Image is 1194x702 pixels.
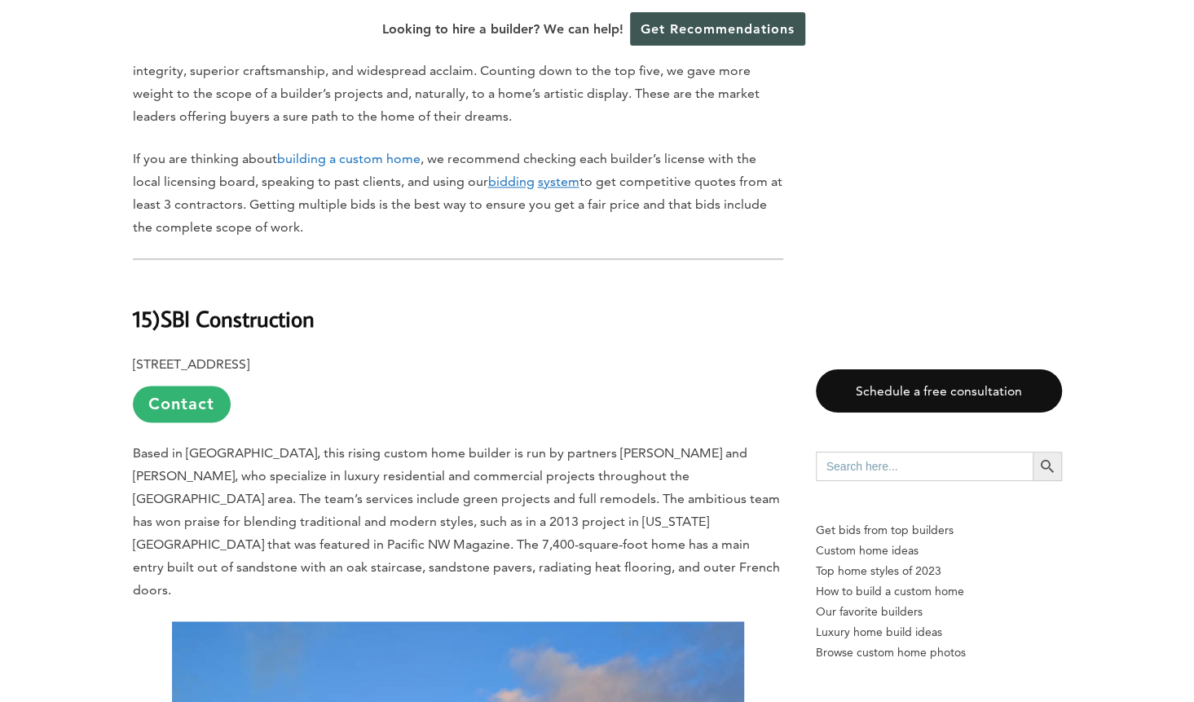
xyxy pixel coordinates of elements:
a: Custom home ideas [816,541,1062,561]
a: Our favorite builders [816,602,1062,622]
a: Schedule a free consultation [816,369,1062,413]
b: SBI Construction [161,304,315,333]
a: Get Recommendations [630,12,805,46]
p: [STREET_ADDRESS] [133,353,783,422]
a: How to build a custom home [816,581,1062,602]
a: building a custom home [277,151,421,166]
u: system [538,174,579,189]
a: Top home styles of 2023 [816,561,1062,581]
a: Browse custom home photos [816,642,1062,663]
p: If you are thinking about , we recommend checking each builder’s license with the local licensing... [133,148,783,239]
input: Search here... [816,452,1033,481]
svg: Search [1038,457,1056,475]
b: 15) [133,304,161,333]
p: Get bids from top builders [816,520,1062,541]
a: Contact [133,386,231,422]
u: bidding [488,174,535,189]
iframe: Drift Widget Chat Controller [881,585,1174,682]
span: Based in [GEOGRAPHIC_DATA], this rising custom home builder is run by partners [PERSON_NAME] and ... [133,445,780,598]
a: Luxury home build ideas [816,622,1062,642]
